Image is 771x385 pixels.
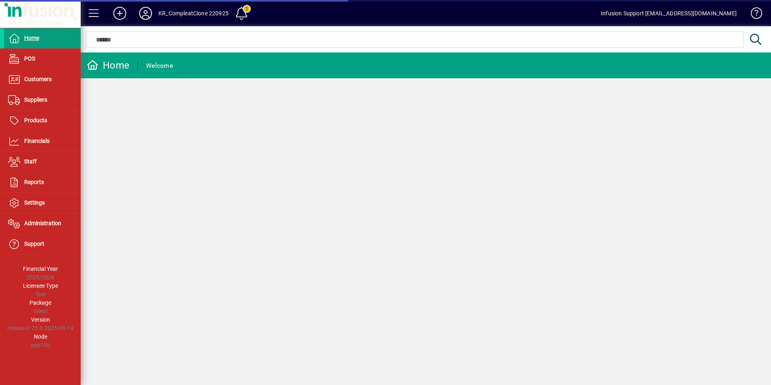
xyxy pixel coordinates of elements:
[4,193,81,213] a: Settings
[107,6,133,21] button: Add
[146,59,173,72] div: Welcome
[158,7,229,20] div: KR_CompleatClone 220925
[4,49,81,69] a: POS
[24,220,61,226] span: Administration
[24,55,35,62] span: POS
[24,158,37,165] span: Staff
[24,117,47,123] span: Products
[29,299,51,306] span: Package
[4,234,81,254] a: Support
[24,179,44,185] span: Reports
[34,333,47,340] span: Node
[4,213,81,234] a: Administration
[4,111,81,131] a: Products
[24,35,39,41] span: Home
[133,6,158,21] button: Profile
[31,316,50,323] span: Version
[745,2,761,28] a: Knowledge Base
[23,266,58,272] span: Financial Year
[24,138,50,144] span: Financials
[4,69,81,90] a: Customers
[4,172,81,192] a: Reports
[24,199,45,206] span: Settings
[601,7,737,20] div: Infusion Support [EMAIL_ADDRESS][DOMAIN_NAME]
[4,131,81,151] a: Financials
[24,241,44,247] span: Support
[23,282,58,289] span: Licensee Type
[4,152,81,172] a: Staff
[87,59,129,72] div: Home
[4,90,81,110] a: Suppliers
[24,96,47,103] span: Suppliers
[24,76,52,82] span: Customers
